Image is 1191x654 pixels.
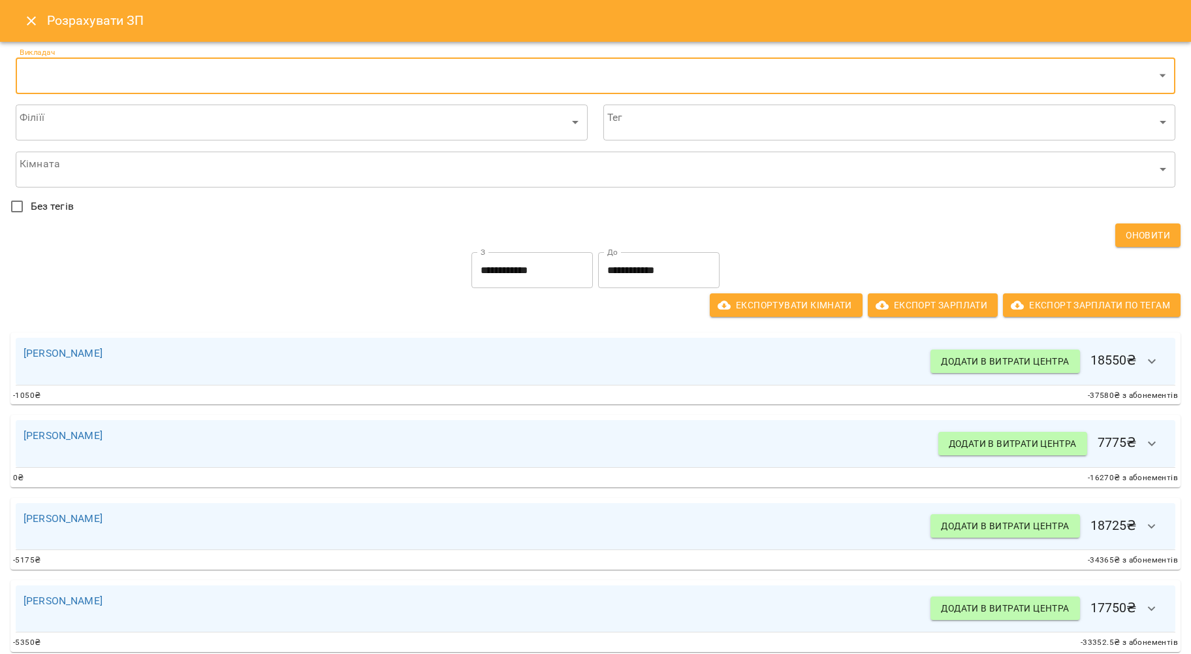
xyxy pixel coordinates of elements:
span: 0 ₴ [13,472,24,485]
button: Додати в витрати центра [938,432,1087,455]
span: -33352.5 ₴ з абонементів [1081,636,1178,649]
button: Close [16,5,47,37]
button: Оновити [1115,223,1181,247]
span: -37580 ₴ з абонементів [1088,389,1178,402]
button: Експортувати кімнати [710,293,863,317]
span: Додати в витрати центра [941,353,1069,369]
div: ​ [16,151,1175,188]
span: -5175 ₴ [13,554,40,567]
span: Експорт Зарплати по тегам [1013,297,1170,313]
span: -34365 ₴ з абонементів [1088,554,1178,567]
span: Експортувати кімнати [720,297,852,313]
h6: 7775 ₴ [938,428,1167,459]
div: ​ [16,105,588,141]
span: -1050 ₴ [13,389,40,402]
span: -16270 ₴ з абонементів [1088,472,1178,485]
div: ​ [16,57,1175,94]
button: Експорт Зарплати [868,293,998,317]
a: [PERSON_NAME] [24,512,103,525]
h6: Розрахувати ЗП [47,10,1175,31]
span: Додати в витрати центра [941,518,1069,534]
a: [PERSON_NAME] [24,429,103,442]
button: Експорт Зарплати по тегам [1003,293,1181,317]
span: -5350 ₴ [13,636,40,649]
button: Додати в витрати центра [930,514,1079,538]
span: Експорт Зарплати [878,297,987,313]
span: Без тегів [31,199,74,214]
span: Додати в витрати центра [949,436,1077,451]
h6: 18550 ₴ [930,346,1167,377]
a: [PERSON_NAME] [24,595,103,607]
span: Оновити [1126,227,1170,243]
button: Додати в витрати центра [930,597,1079,620]
span: Додати в витрати центра [941,600,1069,616]
h6: 17750 ₴ [930,593,1167,625]
div: ​ [603,105,1175,141]
button: Додати в витрати центра [930,350,1079,373]
a: [PERSON_NAME] [24,347,103,359]
h6: 18725 ₴ [930,511,1167,542]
